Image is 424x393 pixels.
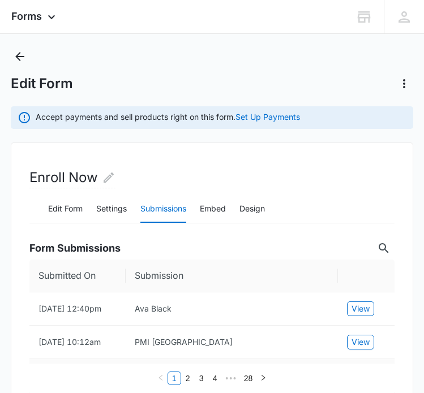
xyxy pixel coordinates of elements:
span: Forms [11,10,42,22]
button: Submissions [140,196,186,223]
td: Shyaam Thomas [126,359,339,392]
span: Submitted On [38,269,108,283]
span: left [157,374,164,381]
li: Next Page [256,372,270,385]
button: Actions [395,75,413,93]
td: [DATE] 12:40pm [29,292,126,326]
button: Search... [377,241,391,255]
li: 4 [208,372,222,385]
button: Settings [96,196,127,223]
th: Submitted On [29,260,126,292]
span: View [352,303,370,315]
p: Accept payments and sell products right on this form. [36,111,300,123]
a: 2 [182,372,194,385]
button: Edit Form [48,196,83,223]
th: Submission [126,260,339,292]
a: 1 [168,372,181,385]
td: PMI South Atlanta [126,326,339,359]
button: View [347,301,374,316]
a: Set Up Payments [235,112,300,122]
h1: Edit Form [11,75,73,92]
button: View [347,335,374,349]
span: View [352,336,370,348]
button: Edit Form Name [102,167,115,188]
button: right [256,372,270,385]
td: Ava Black [126,292,339,326]
a: 28 [241,372,256,385]
h2: Enroll Now [29,167,115,188]
button: left [154,372,168,385]
li: 28 [240,372,257,385]
li: Next 5 Pages [222,372,240,385]
td: [DATE] 12:24pm [29,359,126,392]
button: Design [239,196,265,223]
li: 2 [181,372,195,385]
a: 4 [209,372,221,385]
span: ••• [222,372,240,385]
span: right [260,374,267,381]
button: Embed [200,196,226,223]
a: 3 [195,372,208,385]
button: Back [11,47,29,66]
li: Previous Page [154,372,168,385]
span: Form Submissions [29,240,121,256]
td: [DATE] 10:12am [29,326,126,359]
